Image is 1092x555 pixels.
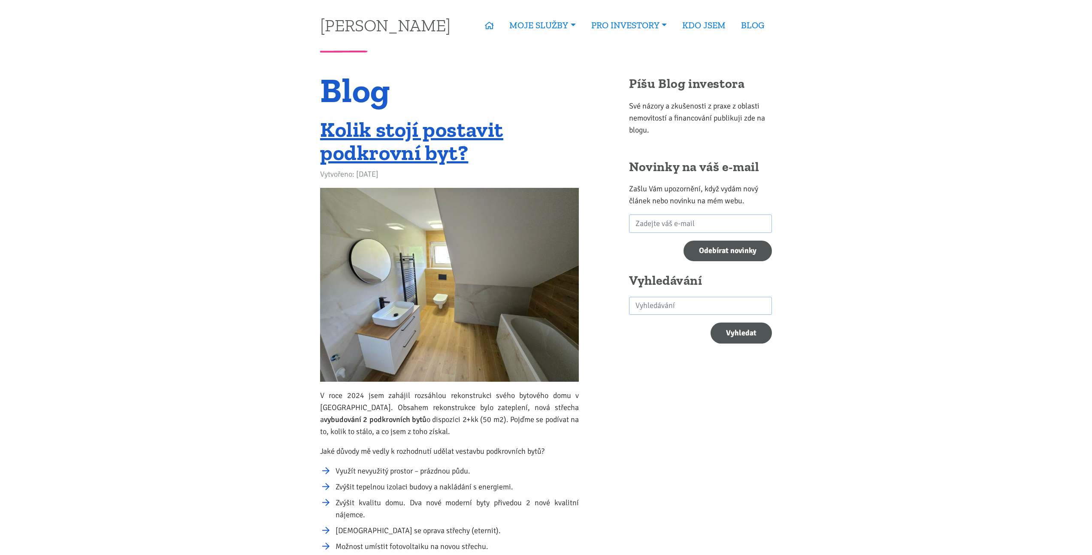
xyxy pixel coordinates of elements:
a: [PERSON_NAME] [320,17,451,33]
h2: Píšu Blog investora [629,76,772,92]
a: KDO JSEM [675,15,733,35]
p: Zašlu Vám upozornění, když vydám nový článek nebo novinku na mém webu. [629,183,772,207]
input: search [629,297,772,315]
a: BLOG [733,15,772,35]
li: Zvýšit tepelnou izolaci budovy a nakládání s energiemi. [336,481,579,493]
button: Vyhledat [711,323,772,344]
p: V roce 2024 jsem zahájil rozsáhlou rekonstrukci svého bytového domu v [GEOGRAPHIC_DATA]. Obsahem ... [320,389,579,437]
strong: vybudování 2 podkrovních bytů [324,415,427,424]
li: Možnost umístit fotovoltaiku na novou střechu. [336,540,579,552]
a: Kolik stojí postavit podkrovní byt? [320,117,503,166]
h2: Novinky na váš e-mail [629,159,772,175]
p: Jaké důvody mě vedly k rozhodnutí udělat vestavbu podkrovních bytů? [320,445,579,457]
li: Zvýšit kvalitu domu. Dva nové moderní byty přivedou 2 nové kvalitní nájemce. [336,497,579,521]
a: MOJE SLUŽBY [502,15,583,35]
h1: Blog [320,76,579,105]
h2: Vyhledávání [629,273,772,289]
a: PRO INVESTORY [584,15,675,35]
li: [DEMOGRAPHIC_DATA] se oprava střechy (eternit). [336,525,579,537]
li: Využít nevyužitý prostor – prázdnou půdu. [336,465,579,477]
input: Zadejte váš e-mail [629,214,772,233]
input: Odebírat novinky [684,241,772,262]
p: Své názory a zkušenosti z praxe z oblasti nemovitostí a financování publikuji zde na blogu. [629,100,772,136]
div: Vytvořeno: [DATE] [320,168,579,180]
